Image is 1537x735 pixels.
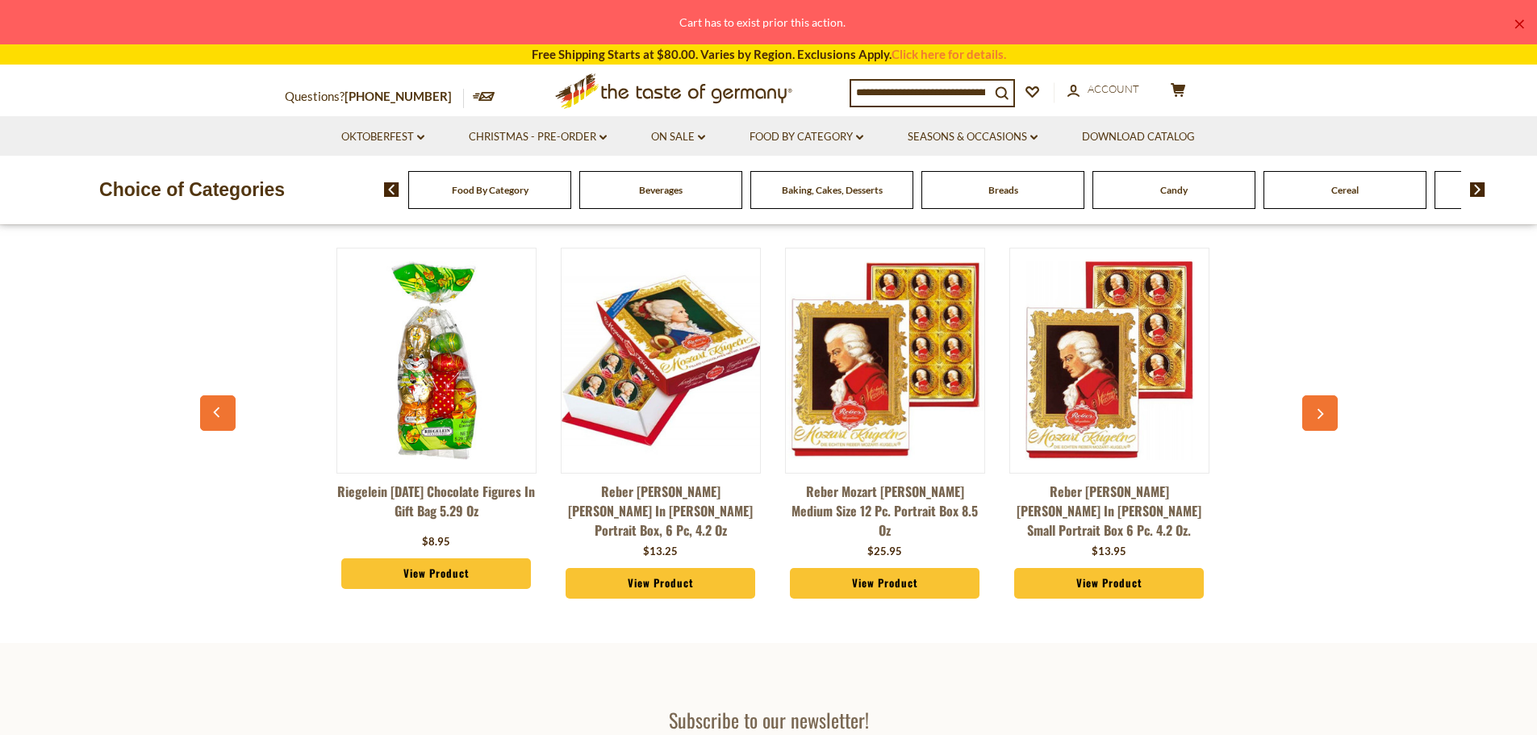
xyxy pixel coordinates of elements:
img: Riegelein Easter Chocolate Figures in Gift Bag 5.29 oz [337,261,536,460]
div: $13.25 [643,544,678,560]
img: next arrow [1470,182,1485,197]
a: Reber [PERSON_NAME] [PERSON_NAME] in [PERSON_NAME] Small Portrait Box 6 pc. 4.2 oz. [1009,482,1209,540]
a: On Sale [651,128,705,146]
a: Account [1067,81,1139,98]
a: Beverages [639,184,683,196]
div: $13.95 [1092,544,1126,560]
a: View Product [341,558,532,589]
a: Reber [PERSON_NAME] [PERSON_NAME] in [PERSON_NAME] Portrait Box, 6 pc, 4.2 oz [561,482,761,540]
a: Breads [988,184,1018,196]
a: Reber Mozart [PERSON_NAME] Medium Size 12 pc. Portrait Box 8.5 oz [785,482,985,540]
img: previous arrow [384,182,399,197]
a: Seasons & Occasions [908,128,1038,146]
a: Click here for details. [892,47,1006,61]
a: Oktoberfest [341,128,424,146]
a: View Product [790,568,980,599]
a: Riegelein [DATE] Chocolate Figures in Gift Bag 5.29 oz [336,482,537,530]
a: Cereal [1331,184,1359,196]
a: Baking, Cakes, Desserts [782,184,883,196]
img: Reber Mozart Kugel Medium Size 12 pc. Portrait Box 8.5 oz [786,261,984,460]
a: [PHONE_NUMBER] [345,89,452,103]
a: View Product [1014,568,1205,599]
img: Reber Mozart Kugel in Wolfgang Amadeus Mozart Small Portrait Box 6 pc. 4.2 oz. [1010,261,1209,460]
span: Account [1088,82,1139,95]
div: $25.95 [867,544,902,560]
a: Candy [1160,184,1188,196]
img: Reber Mozart Kugel in Constanze Mozart Portrait Box, 6 pc, 4.2 oz [562,261,760,460]
a: × [1514,19,1524,29]
div: Cart has to exist prior this action. [13,13,1511,31]
p: Questions? [285,86,464,107]
a: Christmas - PRE-ORDER [469,128,607,146]
a: Food By Category [452,184,528,196]
a: Food By Category [750,128,863,146]
a: View Product [566,568,756,599]
h3: Subscribe to our newsletter! [533,708,1005,732]
a: Download Catalog [1082,128,1195,146]
div: $8.95 [422,534,450,550]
